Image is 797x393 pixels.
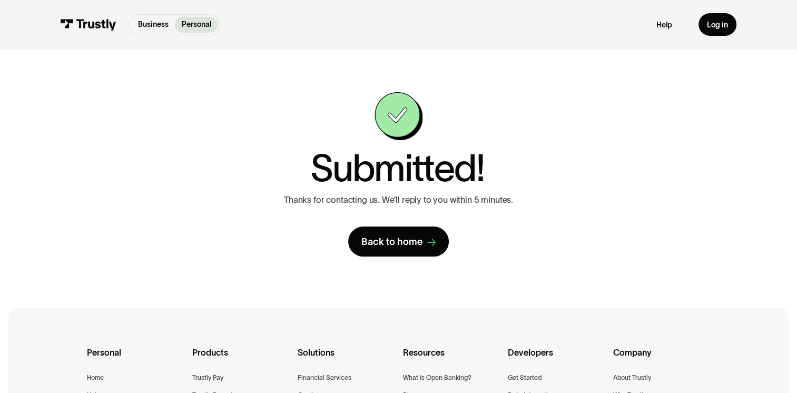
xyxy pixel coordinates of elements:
[402,372,471,384] a: What is Open Banking?
[508,372,542,384] a: Get Started
[87,372,104,384] a: Home
[613,372,651,384] a: About Trustly
[192,346,289,372] div: Products
[348,227,448,256] a: Back to home
[508,346,605,372] div: Developers
[87,346,184,372] div: Personal
[192,372,223,384] a: Trustly Pay
[361,235,423,248] div: Back to home
[310,149,485,186] h1: Submitted!
[707,20,728,30] div: Log in
[613,346,710,372] div: Company
[402,346,499,372] div: Resources
[61,19,116,31] img: Trustly Logo
[656,20,672,30] a: Help
[175,17,217,33] a: Personal
[182,19,211,30] p: Personal
[698,13,737,36] a: Log in
[132,17,175,33] a: Business
[298,346,395,372] div: Solutions
[284,195,513,205] p: Thanks for contacting us. We’ll reply to you within 5 minutes.
[298,372,351,384] a: Financial Services
[138,19,169,30] p: Business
